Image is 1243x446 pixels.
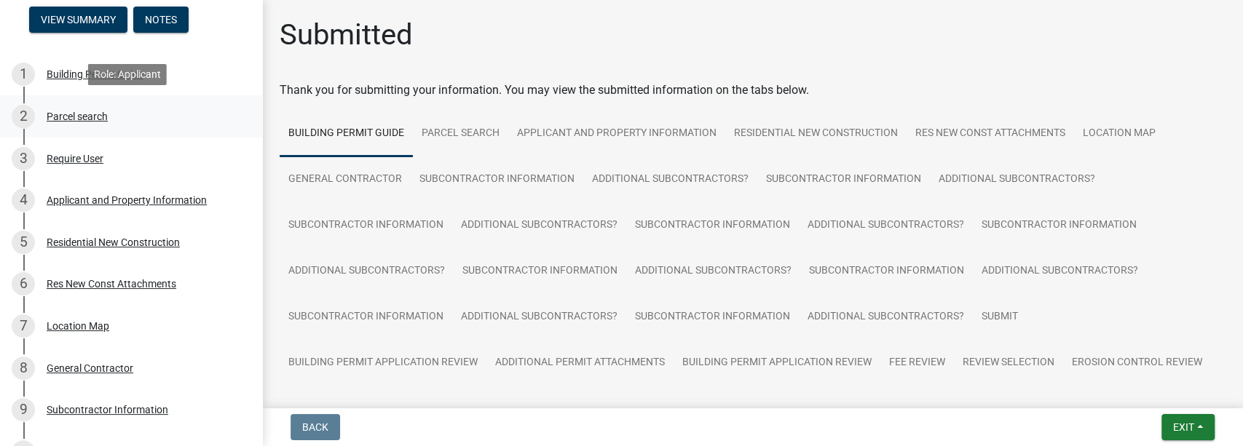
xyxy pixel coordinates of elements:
[12,63,35,86] div: 1
[280,340,486,386] a: Building Permit Application Review
[800,248,973,295] a: Subcontractor Information
[12,398,35,421] div: 9
[47,111,108,122] div: Parcel search
[302,421,328,433] span: Back
[12,231,35,254] div: 5
[413,111,508,157] a: Parcel search
[1161,414,1215,440] button: Exit
[47,195,207,205] div: Applicant and Property Information
[280,111,413,157] a: Building Permit Guide
[388,386,495,432] a: Planning Review
[486,340,674,386] a: Additional Permit Attachments
[757,156,930,203] a: Subcontractor Information
[280,156,411,203] a: General Contractor
[674,340,880,386] a: Building Permit Application Review
[280,248,454,295] a: Additional Subcontractors?
[452,202,626,249] a: Additional Subcontractors?
[47,363,133,373] div: General Contractor
[973,294,1027,341] a: Submit
[725,111,907,157] a: Residential New Construction
[47,237,180,247] div: Residential New Construction
[411,156,583,203] a: Subcontractor Information
[880,340,954,386] a: Fee Review
[12,314,35,338] div: 7
[29,15,127,26] wm-modal-confirm: Summary
[930,156,1104,203] a: Additional Subcontractors?
[280,294,452,341] a: Subcontractor Information
[634,386,718,432] a: Final Review
[626,202,799,249] a: Subcontractor Information
[133,15,189,26] wm-modal-confirm: Notes
[1063,340,1211,386] a: Erosion Control Review
[47,321,109,331] div: Location Map
[452,294,626,341] a: Additional Subcontractors?
[973,202,1145,249] a: Subcontractor Information
[29,7,127,33] button: View Summary
[626,248,800,295] a: Additional Subcontractors?
[280,202,452,249] a: Subcontractor Information
[12,357,35,380] div: 8
[583,156,757,203] a: Additional Subcontractors?
[280,17,413,52] h1: Submitted
[47,405,168,415] div: Subcontractor Information
[88,64,167,85] div: Role: Applicant
[12,272,35,295] div: 6
[454,248,626,295] a: Subcontractor Information
[626,294,799,341] a: Subcontractor Information
[291,414,340,440] button: Back
[47,69,143,79] div: Building Permit Guide
[907,111,1074,157] a: Res New Const Attachments
[12,147,35,170] div: 3
[495,386,634,432] a: Initial Building Review
[47,154,103,164] div: Require User
[1173,421,1194,433] span: Exit
[280,81,1226,99] div: Thank you for submitting your information. You may view the submitted information on the tabs below.
[12,188,35,212] div: 4
[12,105,35,128] div: 2
[47,279,176,289] div: Res New Const Attachments
[133,7,189,33] button: Notes
[799,202,973,249] a: Additional Subcontractors?
[799,294,973,341] a: Additional Subcontractors?
[973,248,1147,295] a: Additional Subcontractors?
[954,340,1063,386] a: Review Selection
[508,111,725,157] a: Applicant and Property Information
[280,386,388,432] a: Plat Plan Review
[1074,111,1164,157] a: Location Map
